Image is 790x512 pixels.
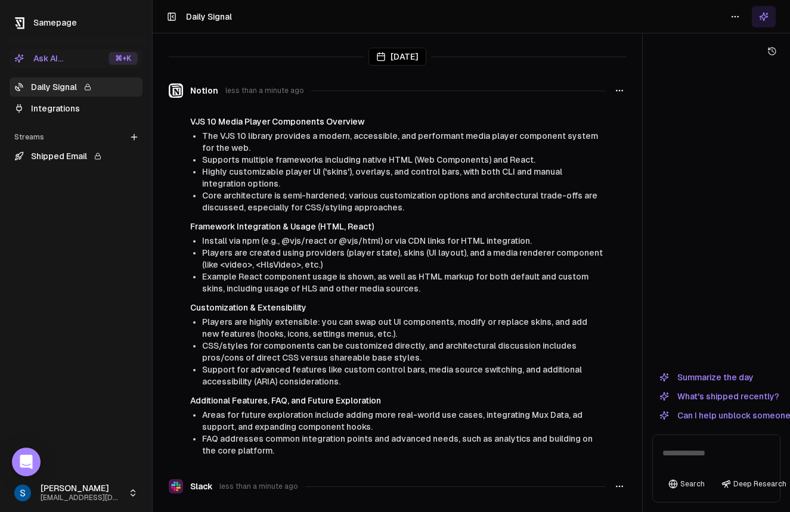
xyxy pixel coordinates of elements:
span: Notion [190,85,218,97]
div: Open Intercom Messenger [12,448,41,476]
div: ⌘ +K [109,52,138,65]
span: Supports multiple frameworks including native HTML (Web Components) and React. [202,155,535,165]
span: CSS/styles for components can be customized directly, and architectural discussion includes pros/... [202,341,577,362]
span: [EMAIL_ADDRESS][DOMAIN_NAME] [41,494,123,502]
span: Slack [190,480,212,492]
span: FAQ addresses common integration points and advanced needs, such as analytics and building on the... [202,434,593,455]
img: _image [14,485,31,501]
button: [PERSON_NAME][EMAIL_ADDRESS][DOMAIN_NAME] [10,479,142,507]
div: [DATE] [368,48,426,66]
span: Samepage [33,18,77,27]
a: Shipped Email [10,147,142,166]
img: Notion [169,83,183,98]
h4: Framework Integration & Usage (HTML, React) [190,221,605,232]
a: Daily Signal [10,77,142,97]
span: Players are highly extensible: you can swap out UI components, modify or replace skins, and add n... [202,317,587,339]
span: Support for advanced features like custom control bars, media source switching, and additional ac... [202,365,582,386]
div: Streams [10,128,142,147]
div: Ask AI... [14,52,63,64]
span: less than a minute ago [219,482,298,491]
button: Summarize the day [652,370,761,384]
span: less than a minute ago [225,86,304,95]
h4: VJS 10 Media Player Components Overview [190,116,605,128]
span: Areas for future exploration include adding more real-world use cases, integrating Mux Data, ad s... [202,410,583,432]
span: Core architecture is semi-hardened; various customization options and architectural trade-offs ar... [202,191,597,212]
button: What's shipped recently? [652,389,786,404]
span: Highly customizable player UI ('skins'), overlays, and control bars, with both CLI and manual int... [202,167,562,188]
span: Players are created using providers (player state), skins (UI layout), and a media renderer compo... [202,248,603,269]
span: The VJS 10 library provides a modern, accessible, and performant media player component system fo... [202,131,598,153]
h4: Customization & Extensibility [190,302,605,314]
button: Search [662,476,711,492]
span: [PERSON_NAME] [41,483,123,494]
a: Integrations [10,99,142,118]
span: Install via npm (e.g., @vjs/react or @vjs/html) or via CDN links for HTML integration. [202,236,532,246]
button: Ask AI...⌘+K [10,49,142,68]
span: Example React component usage is shown, as well as HTML markup for both default and custom skins,... [202,272,588,293]
h1: Daily Signal [186,11,232,23]
img: Slack [169,479,183,494]
h4: Additional Features, FAQ, and Future Exploration [190,395,605,407]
